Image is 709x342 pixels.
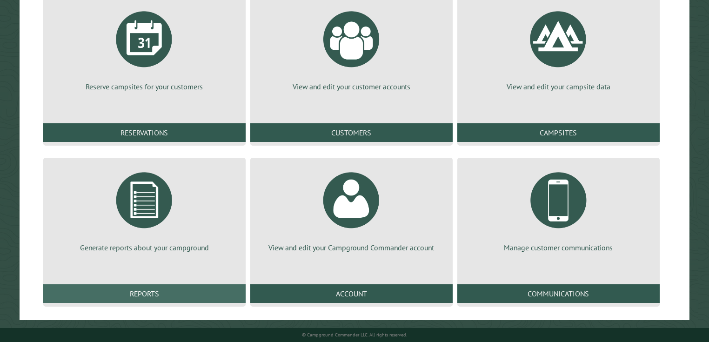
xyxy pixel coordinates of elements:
a: Customers [250,123,453,142]
a: View and edit your Campground Commander account [261,165,441,253]
a: Manage customer communications [468,165,649,253]
small: © Campground Commander LLC. All rights reserved. [302,332,407,338]
p: Reserve campsites for your customers [54,81,234,92]
a: Communications [457,284,660,303]
p: View and edit your Campground Commander account [261,242,441,253]
a: Campsites [457,123,660,142]
p: Manage customer communications [468,242,649,253]
a: View and edit your customer accounts [261,4,441,92]
a: Reserve campsites for your customers [54,4,234,92]
p: View and edit your campsite data [468,81,649,92]
a: Reservations [43,123,246,142]
a: Account [250,284,453,303]
p: Generate reports about your campground [54,242,234,253]
a: Reports [43,284,246,303]
p: View and edit your customer accounts [261,81,441,92]
a: Generate reports about your campground [54,165,234,253]
a: View and edit your campsite data [468,4,649,92]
